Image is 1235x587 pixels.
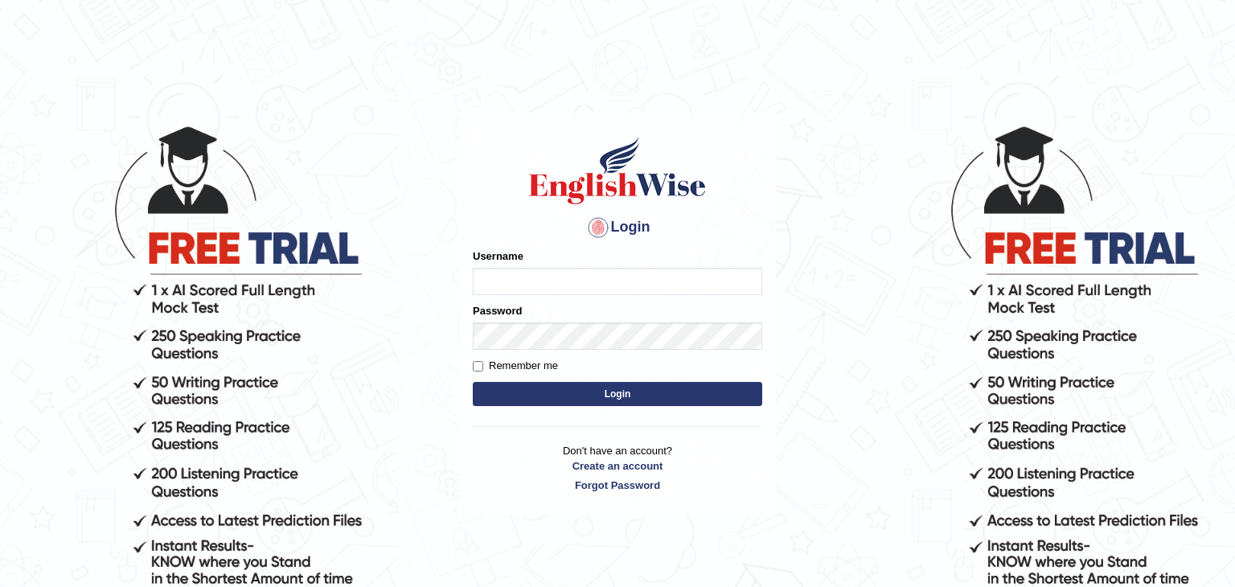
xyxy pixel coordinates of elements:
label: Password [473,303,522,318]
a: Forgot Password [473,478,762,493]
input: Remember me [473,361,483,371]
a: Create an account [473,458,762,474]
button: Login [473,382,762,406]
h4: Login [473,215,762,240]
img: Logo of English Wise sign in for intelligent practice with AI [526,134,709,207]
label: Username [473,248,523,264]
p: Don't have an account? [473,443,762,493]
label: Remember me [473,358,558,374]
